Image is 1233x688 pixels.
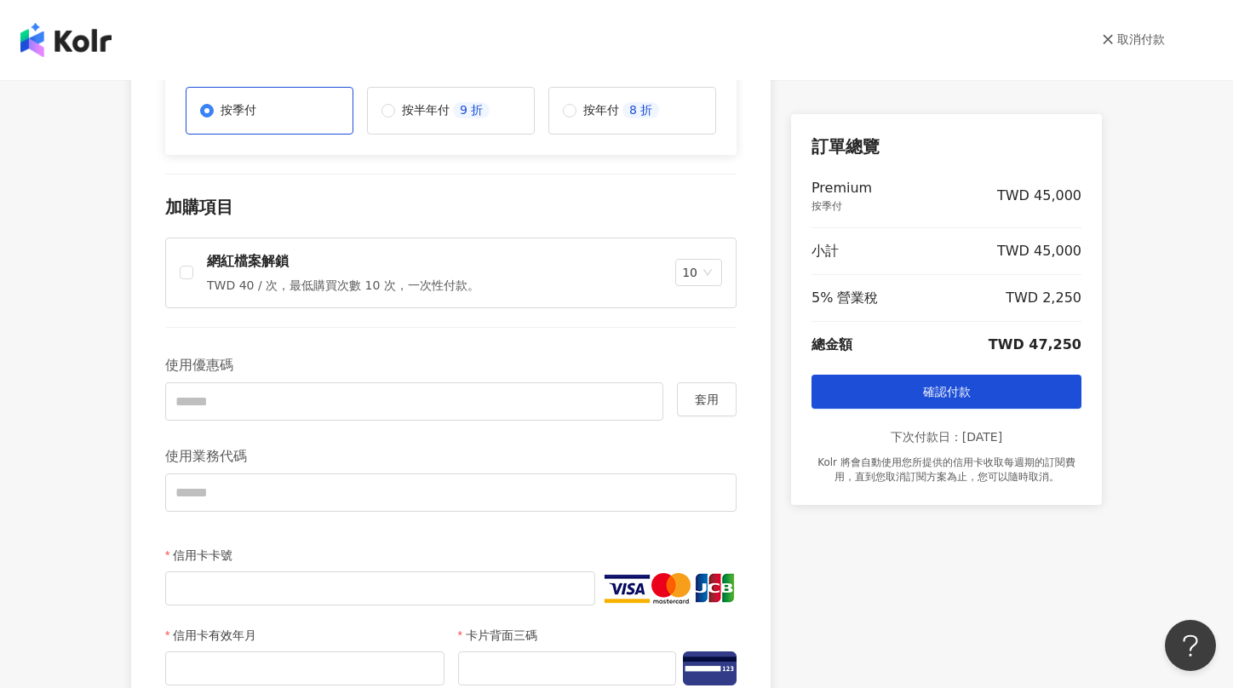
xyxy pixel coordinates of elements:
[811,335,852,354] p: 總金額
[811,135,1081,158] p: 訂單總覽
[683,651,737,685] img: card cvc
[923,385,971,398] span: 確認付款
[682,260,715,285] span: 10
[207,278,479,295] p: TWD 40 / 次，最低購買次數 10 次，一次性付款。
[997,242,1081,261] p: TWD 45,000
[165,439,737,473] p: 使用業務代碼
[402,102,450,119] p: 按半年付
[453,102,490,119] p: 9 折
[1006,289,1081,307] p: TWD 2,250
[20,23,112,57] img: logo
[811,456,1081,484] p: Kolr 將會自動使用您所提供的信用卡收取每週期的訂閱費用，直到您取消訂閱方案為止，您可以隨時取消。
[221,102,256,119] p: 按季付
[602,571,737,605] img: credit card
[165,195,737,219] p: 加購項目
[811,179,872,198] p: Premium
[811,429,1081,446] p: 下次付款日：[DATE]
[1102,32,1165,49] a: 取消付款
[997,186,1081,205] p: TWD 45,000
[583,102,619,119] p: 按年付
[622,102,659,119] p: 8 折
[811,289,878,307] p: 5% 營業稅
[811,375,1081,409] button: 確認付款
[811,242,839,261] p: 小計
[677,382,737,416] button: 套用
[1165,620,1216,671] iframe: Help Scout Beacon - Open
[165,348,737,382] p: 使用優惠碼
[165,546,245,565] label: 信用卡卡號
[207,252,479,271] p: 網紅檔案解鎖
[989,335,1081,354] p: TWD 47,250
[458,626,550,645] label: 卡片背面三碼
[811,199,872,214] p: 按季付
[165,626,269,645] label: 信用卡有效年月
[695,393,719,406] span: 套用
